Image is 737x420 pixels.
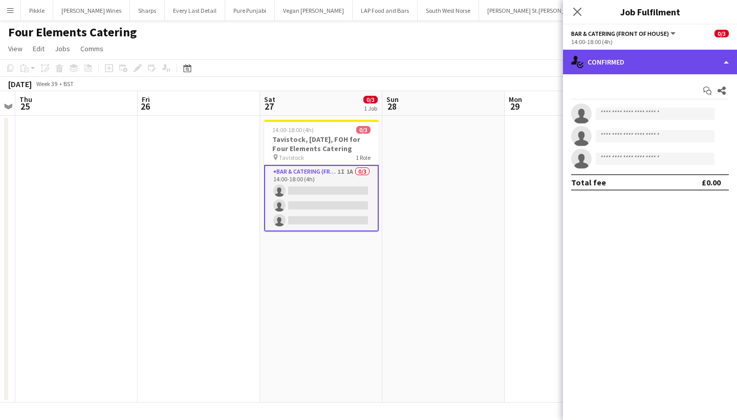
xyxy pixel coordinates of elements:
[714,30,729,37] span: 0/3
[51,42,74,55] a: Jobs
[19,95,32,104] span: Thu
[264,120,379,232] app-job-card: 14:00-18:00 (4h)0/3Tavistock, [DATE], FOH for Four Elements Catering Tavistock1 RoleBar & Caterin...
[140,100,150,112] span: 26
[386,95,399,104] span: Sun
[364,104,377,112] div: 1 Job
[418,1,479,20] button: South West Norse
[225,1,275,20] button: Pure Punjabi
[33,44,45,53] span: Edit
[356,126,371,134] span: 0/3
[263,100,275,112] span: 27
[8,44,23,53] span: View
[264,135,379,153] h3: Tavistock, [DATE], FOH for Four Elements Catering
[563,50,737,74] div: Confirmed
[272,126,314,134] span: 14:00-18:00 (4h)
[4,42,27,55] a: View
[142,95,150,104] span: Fri
[55,44,70,53] span: Jobs
[264,95,275,104] span: Sat
[130,1,165,20] button: Sharps
[21,1,53,20] button: Pikkle
[509,95,522,104] span: Mon
[702,177,721,187] div: £0.00
[53,1,130,20] button: [PERSON_NAME] Wines
[275,1,353,20] button: Vegan [PERSON_NAME]
[479,1,591,20] button: [PERSON_NAME] St.[PERSON_NAME]
[363,96,378,103] span: 0/3
[507,100,522,112] span: 29
[571,177,606,187] div: Total fee
[353,1,418,20] button: LAP Food and Bars
[29,42,49,55] a: Edit
[385,100,399,112] span: 28
[356,154,371,161] span: 1 Role
[34,80,59,88] span: Week 39
[8,79,32,89] div: [DATE]
[18,100,32,112] span: 25
[165,1,225,20] button: Every Last Detail
[76,42,107,55] a: Comms
[8,25,137,40] h1: Four Elements Catering
[571,30,669,37] span: Bar & Catering (Front of House)
[80,44,103,53] span: Comms
[571,38,729,46] div: 14:00-18:00 (4h)
[571,30,677,37] button: Bar & Catering (Front of House)
[563,5,737,18] h3: Job Fulfilment
[264,165,379,232] app-card-role: Bar & Catering (Front of House)1I1A0/314:00-18:00 (4h)
[279,154,304,161] span: Tavistock
[63,80,74,88] div: BST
